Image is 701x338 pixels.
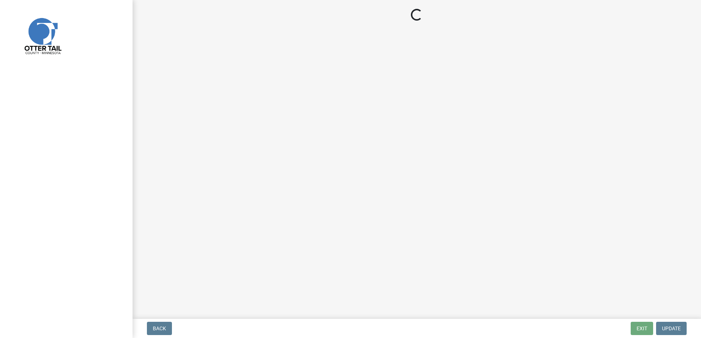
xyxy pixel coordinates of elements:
[631,322,653,335] button: Exit
[656,322,687,335] button: Update
[15,8,70,63] img: Otter Tail County, Minnesota
[153,325,166,331] span: Back
[147,322,172,335] button: Back
[662,325,681,331] span: Update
